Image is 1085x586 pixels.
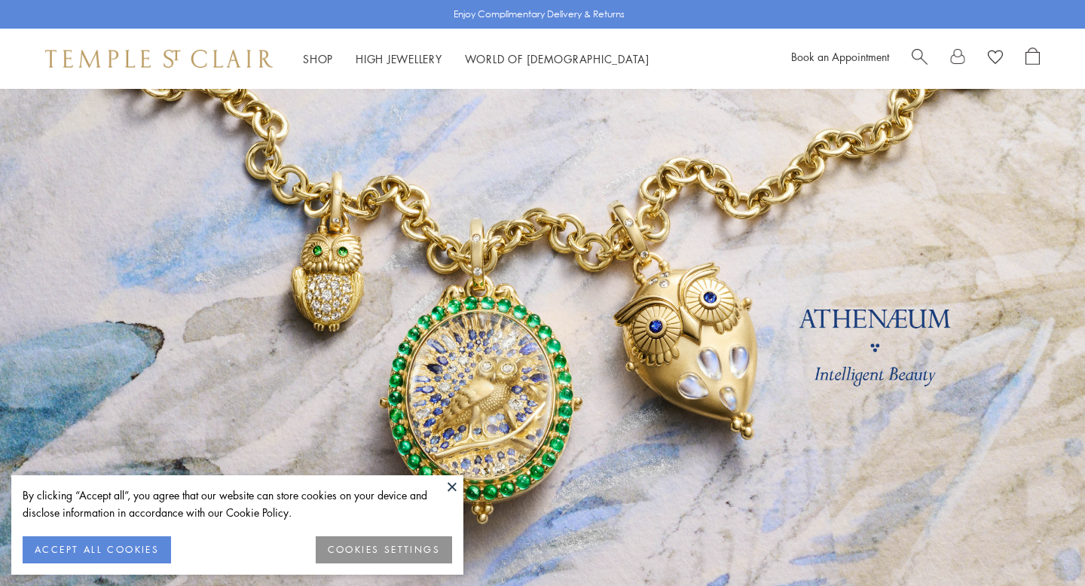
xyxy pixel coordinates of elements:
[988,47,1003,70] a: View Wishlist
[1010,515,1070,571] iframe: Gorgias live chat messenger
[303,50,649,69] nav: Main navigation
[791,49,889,64] a: Book an Appointment
[912,47,928,70] a: Search
[45,50,273,68] img: Temple St. Clair
[1025,47,1040,70] a: Open Shopping Bag
[23,536,171,563] button: ACCEPT ALL COOKIES
[356,51,442,66] a: High JewelleryHigh Jewellery
[465,51,649,66] a: World of [DEMOGRAPHIC_DATA]World of [DEMOGRAPHIC_DATA]
[454,7,625,22] p: Enjoy Complimentary Delivery & Returns
[303,51,333,66] a: ShopShop
[23,487,452,521] div: By clicking “Accept all”, you agree that our website can store cookies on your device and disclos...
[316,536,452,563] button: COOKIES SETTINGS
